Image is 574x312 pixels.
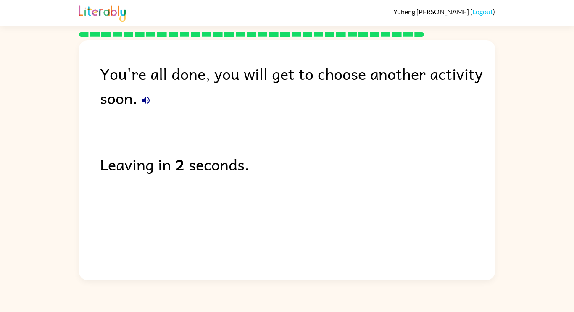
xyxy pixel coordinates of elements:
span: Yuheng [PERSON_NAME] [393,8,470,16]
div: You're all done, you will get to choose another activity soon. [100,61,495,110]
b: 2 [175,152,184,176]
img: Literably [79,3,126,22]
div: Leaving in seconds. [100,152,495,176]
a: Logout [472,8,493,16]
div: ( ) [393,8,495,16]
